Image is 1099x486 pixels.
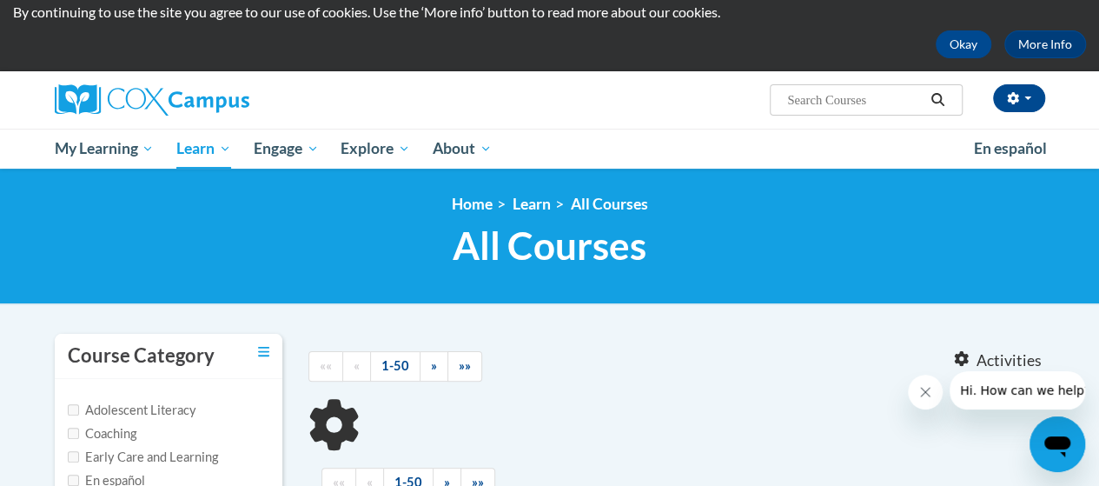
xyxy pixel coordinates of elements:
[447,351,482,382] a: End
[974,139,1047,157] span: En español
[320,358,332,373] span: ««
[1029,416,1085,472] iframe: Button to launch messaging window
[924,90,950,110] button: Search
[68,343,215,369] h3: Course Category
[329,129,421,169] a: Explore
[68,404,79,416] input: Checkbox for Options
[55,84,249,116] img: Cox Campus
[55,84,367,116] a: Cox Campus
[908,375,943,409] iframe: Close message
[963,130,1058,167] a: En español
[1004,30,1086,58] a: More Info
[258,343,269,362] a: Toggle collapse
[785,90,924,110] input: Search Courses
[242,129,330,169] a: Engage
[54,138,154,159] span: My Learning
[13,3,1086,22] p: By continuing to use the site you agree to our use of cookies. Use the ‘More info’ button to read...
[513,195,551,213] a: Learn
[308,351,343,382] a: Begining
[342,351,371,382] a: Previous
[43,129,166,169] a: My Learning
[354,358,360,373] span: «
[165,129,242,169] a: Learn
[453,223,646,269] span: All Courses
[42,129,1058,169] div: Main menu
[341,138,410,159] span: Explore
[459,358,471,373] span: »»
[176,138,231,159] span: Learn
[571,195,648,213] a: All Courses
[68,424,136,443] label: Coaching
[10,12,141,26] span: Hi. How can we help?
[68,451,79,463] input: Checkbox for Options
[431,358,437,373] span: »
[993,84,1045,112] button: Account Settings
[452,195,493,213] a: Home
[254,138,319,159] span: Engage
[370,351,420,382] a: 1-50
[936,30,991,58] button: Okay
[68,475,79,486] input: Checkbox for Options
[420,351,448,382] a: Next
[950,371,1085,409] iframe: Message from company
[977,351,1042,370] span: Activities
[433,138,492,159] span: About
[421,129,503,169] a: About
[68,428,79,439] input: Checkbox for Options
[68,401,196,420] label: Adolescent Literacy
[68,448,218,467] label: Early Care and Learning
